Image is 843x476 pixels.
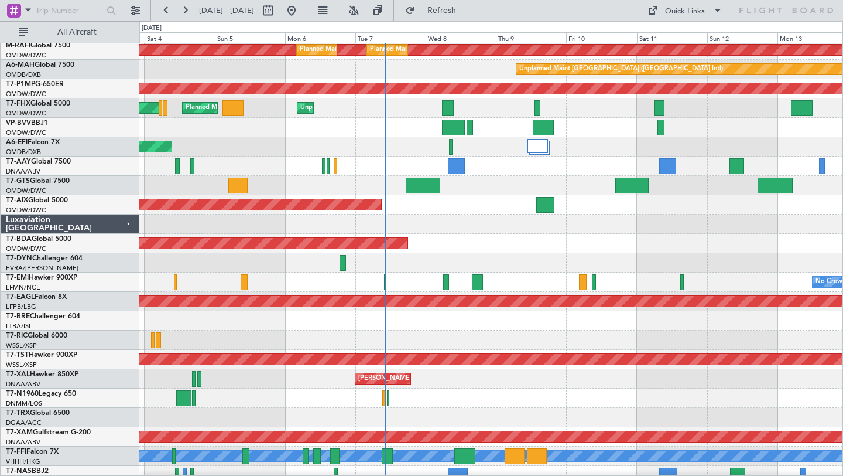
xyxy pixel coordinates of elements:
[6,332,67,339] a: T7-RICGlobal 6000
[417,6,467,15] span: Refresh
[400,1,470,20] button: Refresh
[300,41,415,59] div: Planned Maint Dubai (Al Maktoum Intl)
[6,120,31,127] span: VP-BVV
[6,274,29,281] span: T7-EMI
[6,302,36,311] a: LFPB/LBG
[6,341,37,350] a: WSSL/XSP
[6,206,46,215] a: OMDW/DWC
[6,429,33,436] span: T7-XAM
[6,81,35,88] span: T7-P1MP
[642,1,728,20] button: Quick Links
[496,32,566,43] div: Thu 9
[6,332,28,339] span: T7-RIC
[6,322,32,331] a: LTBA/ISL
[370,41,485,59] div: Planned Maint Dubai (Al Maktoum Intl)
[6,178,70,185] a: T7-GTSGlobal 7500
[815,273,842,291] div: No Crew
[566,32,636,43] div: Fri 10
[300,99,474,117] div: Unplanned Maint [GEOGRAPHIC_DATA] (Al Maktoum Intl)
[6,70,41,79] a: OMDB/DXB
[6,197,68,204] a: T7-AIXGlobal 5000
[6,197,28,204] span: T7-AIX
[145,32,215,43] div: Sat 4
[426,32,496,43] div: Wed 8
[6,167,40,176] a: DNAA/ABV
[199,5,254,16] span: [DATE] - [DATE]
[355,32,426,43] div: Tue 7
[6,352,77,359] a: T7-TSTHawker 900XP
[6,158,31,165] span: T7-AAY
[6,42,70,49] a: M-RAFIGlobal 7500
[6,109,46,118] a: OMDW/DWC
[6,62,74,69] a: A6-MAHGlobal 7500
[6,255,32,262] span: T7-DYN
[6,236,71,243] a: T7-BDAGlobal 5000
[6,294,35,301] span: T7-EAGL
[6,399,42,408] a: DNMM/LOS
[186,99,323,117] div: Planned Maint [GEOGRAPHIC_DATA] (Seletar)
[6,139,60,146] a: A6-EFIFalcon 7X
[358,370,481,387] div: [PERSON_NAME] ([PERSON_NAME] Intl)
[6,100,70,107] a: T7-FHXGlobal 5000
[6,178,30,185] span: T7-GTS
[6,274,77,281] a: T7-EMIHawker 900XP
[6,120,48,127] a: VP-BVVBBJ1
[6,255,83,262] a: T7-DYNChallenger 604
[6,352,29,359] span: T7-TST
[6,139,28,146] span: A6-EFI
[6,457,40,466] a: VHHH/HKG
[6,100,30,107] span: T7-FHX
[6,313,80,320] a: T7-BREChallenger 604
[285,32,355,43] div: Mon 6
[6,448,59,455] a: T7-FFIFalcon 7X
[6,468,49,475] a: T7-NASBBJ2
[6,313,30,320] span: T7-BRE
[6,468,32,475] span: T7-NAS
[6,186,46,195] a: OMDW/DWC
[637,32,707,43] div: Sat 11
[6,410,30,417] span: T7-TRX
[6,244,46,253] a: OMDW/DWC
[30,28,124,36] span: All Aircraft
[6,51,46,60] a: OMDW/DWC
[6,148,41,157] a: OMDB/DXB
[6,438,40,447] a: DNAA/ABV
[6,419,42,427] a: DGAA/ACC
[6,390,39,397] span: T7-N1960
[142,23,162,33] div: [DATE]
[6,390,76,397] a: T7-N1960Legacy 650
[6,42,30,49] span: M-RAFI
[6,283,40,292] a: LFMN/NCE
[6,90,46,98] a: OMDW/DWC
[13,23,127,42] button: All Aircraft
[6,264,78,273] a: EVRA/[PERSON_NAME]
[6,236,32,243] span: T7-BDA
[519,60,723,78] div: Unplanned Maint [GEOGRAPHIC_DATA] ([GEOGRAPHIC_DATA] Intl)
[6,81,64,88] a: T7-P1MPG-650ER
[6,361,37,369] a: WSSL/XSP
[6,371,30,378] span: T7-XAL
[707,32,777,43] div: Sun 12
[6,128,46,137] a: OMDW/DWC
[6,448,26,455] span: T7-FFI
[6,380,40,389] a: DNAA/ABV
[6,62,35,69] span: A6-MAH
[665,6,705,18] div: Quick Links
[6,371,78,378] a: T7-XALHawker 850XP
[6,294,67,301] a: T7-EAGLFalcon 8X
[6,410,70,417] a: T7-TRXGlobal 6500
[6,158,71,165] a: T7-AAYGlobal 7500
[215,32,285,43] div: Sun 5
[6,429,91,436] a: T7-XAMGulfstream G-200
[36,2,103,19] input: Trip Number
